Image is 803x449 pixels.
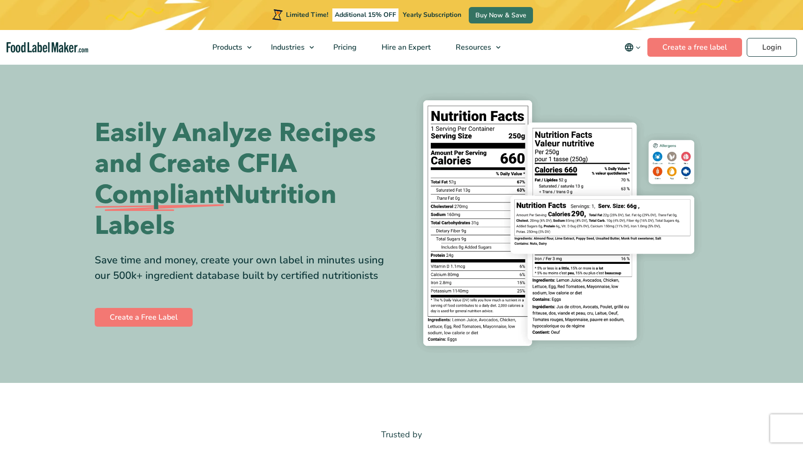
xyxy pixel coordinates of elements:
a: Industries [259,30,319,65]
span: Additional 15% OFF [332,8,398,22]
span: Limited Time! [286,10,328,19]
a: Hire an Expert [369,30,441,65]
span: Pricing [330,42,358,52]
span: Hire an Expert [379,42,432,52]
a: Create a free label [647,38,742,57]
span: Yearly Subscription [403,10,461,19]
h1: Easily Analyze Recipes and Create CFIA Nutrition Labels [95,118,395,241]
span: Industries [268,42,306,52]
a: Products [200,30,256,65]
p: Trusted by [95,428,709,442]
span: Products [210,42,243,52]
a: Buy Now & Save [469,7,533,23]
a: Resources [443,30,505,65]
span: Resources [453,42,492,52]
div: Save time and money, create your own label in minutes using our 500k+ ingredient database built b... [95,253,395,284]
span: Compliant [95,180,224,210]
a: Pricing [321,30,367,65]
a: Create a Free Label [95,308,193,327]
a: Login [747,38,797,57]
